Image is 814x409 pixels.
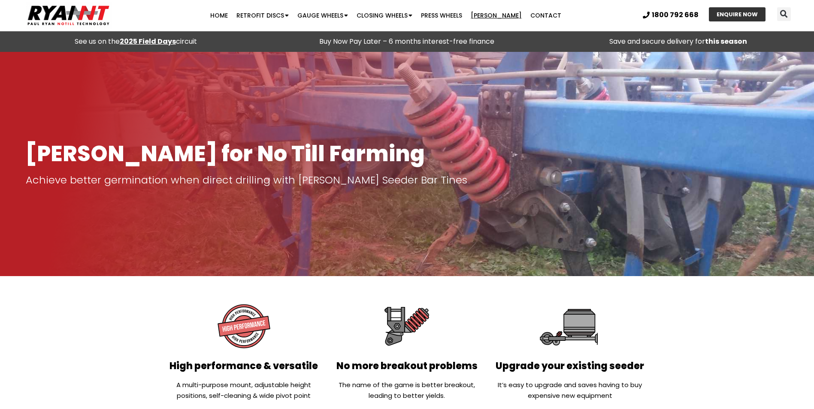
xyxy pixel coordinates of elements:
[526,7,566,24] a: Contact
[493,379,647,401] p: It’s easy to upgrade and saves having to buy expensive new equipment
[206,7,232,24] a: Home
[466,7,526,24] a: [PERSON_NAME]
[705,36,747,46] strong: this season
[539,295,601,357] img: Upgrade your existing seeder
[330,361,484,371] h2: No more breakout problems
[547,36,810,48] p: Save and secure delivery for
[293,7,352,24] a: Gauge Wheels
[352,7,417,24] a: Closing Wheels
[717,12,758,17] span: ENQUIRE NOW
[26,2,112,29] img: Ryan NT logo
[417,7,466,24] a: Press Wheels
[120,36,176,46] a: 2025 Field Days
[232,7,293,24] a: Retrofit Discs
[167,361,321,371] h2: High performance & versatile
[709,7,766,21] a: ENQUIRE NOW
[213,295,275,357] img: High performance and versatile
[777,7,791,21] div: Search
[643,12,699,18] a: 1800 792 668
[167,379,321,401] p: A multi-purpose mount, adjustable height positions, self-cleaning & wide pivot point
[493,361,647,371] h2: Upgrade your existing seeder
[26,174,788,186] p: Achieve better germination when direct drilling with [PERSON_NAME] Seeder Bar Tines
[376,295,438,357] img: No more breakout problems
[26,142,788,165] h1: [PERSON_NAME] for No Till Farming
[330,379,484,401] p: The name of the game is better breakout, leading to better yields.
[652,12,699,18] span: 1800 792 668
[275,36,538,48] p: Buy Now Pay Later – 6 months interest-free finance
[4,36,267,48] div: See us on the circuit
[158,7,614,24] nav: Menu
